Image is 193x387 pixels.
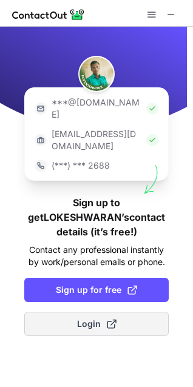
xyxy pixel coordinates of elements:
[35,160,47,172] img: https://contactout.com/extension/app/static/media/login-phone-icon.bacfcb865e29de816d437549d7f4cb...
[146,103,158,115] img: Check Icon
[35,134,47,146] img: https://contactout.com/extension/app/static/media/login-work-icon.638a5007170bc45168077fde17b29a1...
[77,318,117,330] span: Login
[146,134,158,146] img: Check Icon
[12,7,85,22] img: ContactOut v5.3.10
[35,103,47,115] img: https://contactout.com/extension/app/static/media/login-email-icon.f64bce713bb5cd1896fef81aa7b14a...
[56,284,137,296] span: Sign up for free
[24,195,169,239] h1: Sign up to get LOKESHWARAN’s contact details (it’s free!)
[78,56,115,92] img: LOKESHWARAN E
[24,312,169,336] button: Login
[52,96,141,121] p: ***@[DOMAIN_NAME]
[24,244,169,268] p: Contact any professional instantly by work/personal emails or phone.
[24,278,169,302] button: Sign up for free
[52,128,141,152] p: [EMAIL_ADDRESS][DOMAIN_NAME]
